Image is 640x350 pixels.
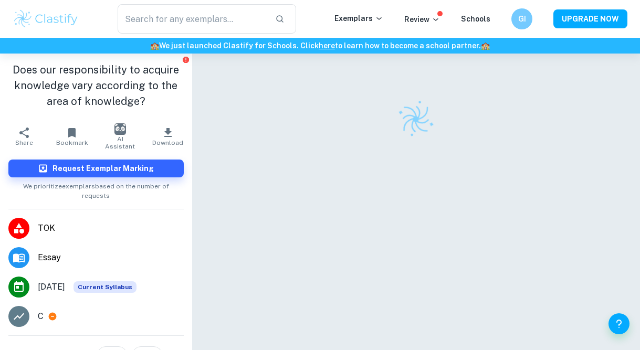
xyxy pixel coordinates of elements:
[461,15,490,23] a: Schools
[152,139,183,146] span: Download
[2,40,638,51] h6: We just launched Clastify for Schools. Click to learn how to become a school partner.
[53,163,154,174] h6: Request Exemplar Marking
[511,8,532,29] button: GI
[118,4,267,34] input: Search for any exemplars...
[8,160,184,177] button: Request Exemplar Marking
[96,122,144,151] button: AI Assistant
[38,310,44,323] p: C
[38,251,184,264] span: Essay
[48,122,96,151] button: Bookmark
[38,281,65,293] span: [DATE]
[553,9,627,28] button: UPGRADE NOW
[8,62,184,109] h1: Does our responsibility to acquire knowledge vary according to the area of knowledge?
[38,222,184,235] span: TOK
[150,41,159,50] span: 🏫
[114,123,126,135] img: AI Assistant
[608,313,629,334] button: Help and Feedback
[144,122,192,151] button: Download
[74,281,137,293] div: This exemplar is based on the current syllabus. Feel free to refer to it for inspiration/ideas wh...
[8,177,184,200] span: We prioritize exemplars based on the number of requests
[391,94,441,144] img: Clastify logo
[404,14,440,25] p: Review
[319,41,335,50] a: here
[334,13,383,24] p: Exemplars
[481,41,490,50] span: 🏫
[56,139,88,146] span: Bookmark
[182,56,190,63] button: Report issue
[74,281,137,293] span: Current Syllabus
[516,13,528,25] h6: GI
[15,139,33,146] span: Share
[13,8,79,29] img: Clastify logo
[102,135,138,150] span: AI Assistant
